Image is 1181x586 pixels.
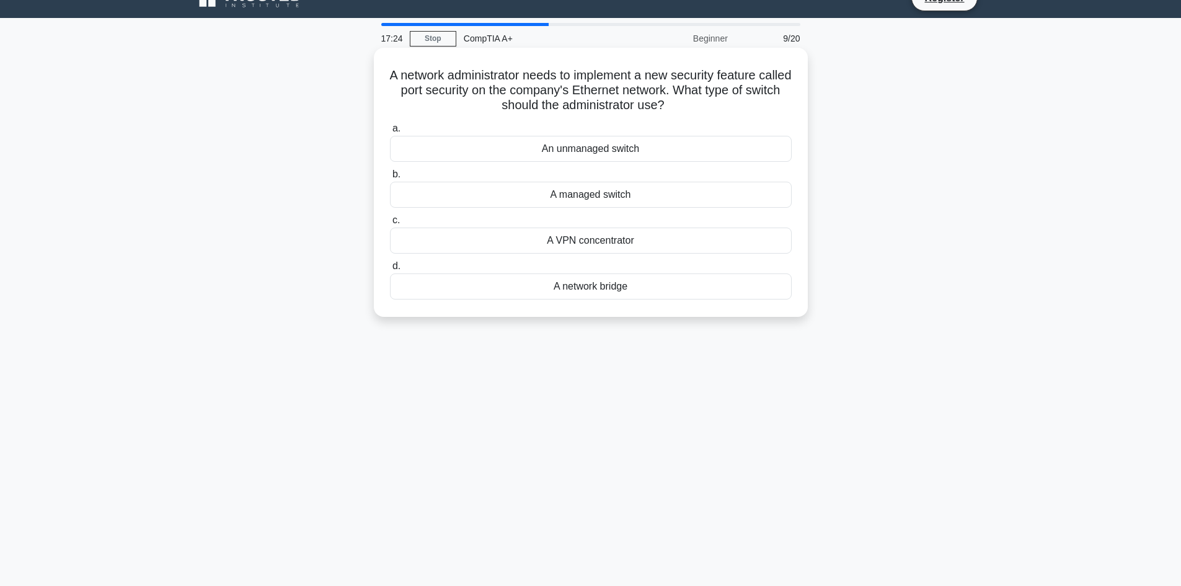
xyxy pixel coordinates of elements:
[392,215,400,225] span: c.
[374,26,410,51] div: 17:24
[735,26,808,51] div: 9/20
[390,136,792,162] div: An unmanaged switch
[390,182,792,208] div: A managed switch
[390,228,792,254] div: A VPN concentrator
[392,123,400,133] span: a.
[389,68,793,113] h5: A network administrator needs to implement a new security feature called port security on the com...
[456,26,627,51] div: CompTIA A+
[410,31,456,47] a: Stop
[390,273,792,300] div: A network bridge
[627,26,735,51] div: Beginner
[392,169,400,179] span: b.
[392,260,400,271] span: d.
